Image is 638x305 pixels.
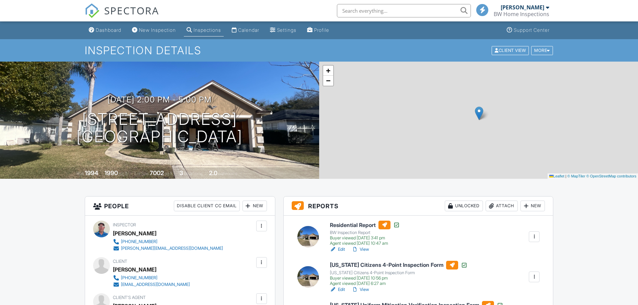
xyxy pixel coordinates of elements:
span: Inspector [113,222,136,227]
div: New [520,201,545,211]
div: New [242,201,267,211]
a: Zoom in [323,66,333,76]
h1: [STREET_ADDRESS] [GEOGRAPHIC_DATA] [76,110,242,146]
span: Client [113,259,127,264]
div: BW Inspection Report [330,230,400,235]
div: 1994 [85,169,98,176]
a: Company Profile [304,24,332,36]
a: Dashboard [86,24,124,36]
h3: Reports [284,197,553,216]
span: sq. ft. [119,171,128,176]
div: 2.0 [209,169,217,176]
span: Client's Agent [113,295,146,300]
span: bathrooms [218,171,237,176]
div: Agent viewed [DATE] 6:27 am [330,281,468,286]
a: Residential Report BW Inspection Report Buyer viewed [DATE] 3:41 pm Agent viewed [DATE] 10:47 am [330,221,400,246]
div: [PERSON_NAME] [113,228,156,238]
h1: Inspection Details [85,45,554,56]
div: More [531,46,553,55]
span: Built [76,171,84,176]
div: Support Center [514,27,550,33]
div: [PHONE_NUMBER] [121,275,157,281]
span: sq.ft. [165,171,173,176]
span: | [565,174,566,178]
a: Support Center [504,24,552,36]
div: [PERSON_NAME][EMAIL_ADDRESS][DOMAIN_NAME] [121,246,223,251]
div: Disable Client CC Email [174,201,240,211]
div: New Inspection [139,27,176,33]
div: Settings [277,27,296,33]
a: View [352,246,369,253]
div: [US_STATE] Citizens 4-Point Inspection Form [330,270,468,276]
div: Unlocked [445,201,483,211]
a: [PHONE_NUMBER] [113,275,190,281]
a: Client View [491,48,530,53]
div: [EMAIL_ADDRESS][DOMAIN_NAME] [121,282,190,287]
span: SPECTORA [104,3,159,17]
a: © MapTiler [567,174,585,178]
a: Settings [267,24,299,36]
a: Calendar [229,24,262,36]
div: BW Home Inspections [494,11,549,17]
a: [PERSON_NAME][EMAIL_ADDRESS][DOMAIN_NAME] [113,245,223,252]
h3: People [85,197,275,216]
div: Buyer viewed [DATE] 3:41 pm [330,235,400,241]
a: [PHONE_NUMBER] [113,238,223,245]
div: Agent viewed [DATE] 10:47 am [330,241,400,246]
a: Leaflet [549,174,564,178]
div: [PHONE_NUMBER] [121,239,157,244]
a: [EMAIL_ADDRESS][DOMAIN_NAME] [113,281,190,288]
h3: [DATE] 2:00 pm - 5:00 pm [108,95,212,104]
div: 3 [180,169,183,176]
h6: Residential Report [330,221,400,229]
input: Search everything... [337,4,471,17]
span: bedrooms [184,171,203,176]
div: Attach [486,201,518,211]
div: Client View [492,46,529,55]
a: Edit [330,246,345,253]
div: 7002 [150,169,164,176]
div: Profile [314,27,329,33]
a: Edit [330,286,345,293]
a: SPECTORA [85,9,159,23]
a: New Inspection [129,24,179,36]
a: View [352,286,369,293]
h6: [US_STATE] Citizens 4-Point Inspection Form [330,261,468,270]
img: The Best Home Inspection Software - Spectora [85,3,99,18]
div: Inspections [194,27,221,33]
a: Zoom out [323,76,333,86]
span: − [326,76,330,85]
div: [PERSON_NAME] [501,4,544,11]
span: Lot Size [135,171,149,176]
span: + [326,66,330,75]
div: Dashboard [96,27,121,33]
div: Calendar [238,27,259,33]
a: Inspections [184,24,224,36]
a: © OpenStreetMap contributors [586,174,636,178]
div: [PERSON_NAME] [113,264,156,275]
div: Buyer viewed [DATE] 10:56 pm [330,276,468,281]
img: Marker [475,106,483,120]
div: 1990 [104,169,118,176]
a: [US_STATE] Citizens 4-Point Inspection Form [US_STATE] Citizens 4-Point Inspection Form Buyer vie... [330,261,468,286]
